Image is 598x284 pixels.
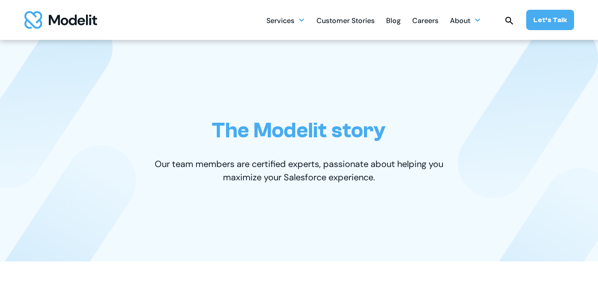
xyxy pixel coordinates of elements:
div: About [450,13,470,30]
h1: The Modelit story [212,118,386,143]
a: Customer Stories [317,12,375,29]
div: Services [266,12,305,29]
div: Careers [412,13,438,30]
img: modelit logo [24,11,97,29]
a: Blog [386,12,401,29]
div: Blog [386,13,401,30]
a: Careers [412,12,438,29]
a: home [24,11,97,29]
div: Customer Stories [317,13,375,30]
div: Services [266,13,294,30]
div: About [450,12,481,29]
a: Let’s Talk [526,10,574,30]
p: Our team members are certified experts, passionate about helping you maximize your Salesforce exp... [146,157,452,184]
div: Let’s Talk [533,15,567,25]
